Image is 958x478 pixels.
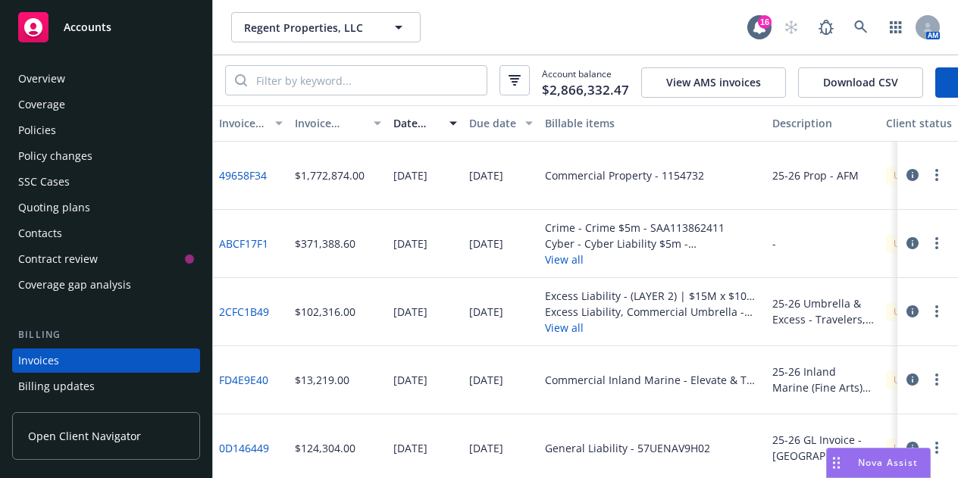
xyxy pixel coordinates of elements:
[545,304,760,320] div: Excess Liability, Commercial Umbrella - (LAYER 3) | $25M x $25M - 9365-19-49
[881,12,911,42] a: Switch app
[18,348,59,373] div: Invoices
[545,167,704,183] div: Commercial Property - 1154732
[295,236,355,251] div: $371,388.60
[18,247,98,271] div: Contract review
[846,12,876,42] a: Search
[12,221,200,245] a: Contacts
[247,66,487,95] input: Filter by keyword...
[219,372,268,388] a: FD4E9E40
[469,372,503,388] div: [DATE]
[12,327,200,342] div: Billing
[758,13,772,27] div: 16
[18,374,95,398] div: Billing updates
[772,364,874,395] div: 25-26 Inland Marine (Fine Arts) Invoice - Travelers
[393,167,427,183] div: [DATE]
[18,273,131,297] div: Coverage gap analysis
[12,170,200,194] a: SSC Cases
[289,105,387,142] button: Invoice amount
[798,67,923,98] button: Download CSV
[542,67,629,93] span: Account balance
[12,247,200,271] a: Contract review
[826,448,931,478] button: Nova Assist
[219,167,267,183] a: 49658F34
[64,21,111,33] span: Accounts
[219,440,269,456] a: 0D146449
[469,440,503,456] div: [DATE]
[28,428,141,444] span: Open Client Navigator
[542,80,629,100] span: $2,866,332.47
[886,302,931,321] div: Unpaid
[539,105,766,142] button: Billable items
[393,372,427,388] div: [DATE]
[886,166,931,185] div: Unpaid
[469,167,503,183] div: [DATE]
[235,74,247,86] svg: Search
[469,304,503,320] div: [DATE]
[18,67,65,91] div: Overview
[18,221,62,245] div: Contacts
[886,234,931,253] div: Unpaid
[12,6,200,48] a: Accounts
[18,144,92,168] div: Policy changes
[772,115,874,131] div: Description
[545,115,760,131] div: Billable items
[12,195,200,220] a: Quoting plans
[244,20,375,36] span: Regent Properties, LLC
[295,440,355,456] div: $124,304.00
[772,432,874,464] div: 25-26 GL Invoice - [GEOGRAPHIC_DATA]
[463,105,539,142] button: Due date
[545,251,760,267] button: View all
[469,115,516,131] div: Due date
[12,374,200,398] a: Billing updates
[827,448,846,477] div: Drag to move
[393,304,427,320] div: [DATE]
[12,273,200,297] a: Coverage gap analysis
[393,440,427,456] div: [DATE]
[811,12,841,42] a: Report a Bug
[858,456,918,469] span: Nova Assist
[18,170,70,194] div: SSC Cases
[295,372,349,388] div: $13,219.00
[545,440,710,456] div: General Liability - 57UENAV9H02
[393,236,427,251] div: [DATE]
[295,304,355,320] div: $102,316.00
[766,105,880,142] button: Description
[213,105,289,142] button: Invoice ID
[772,295,874,327] div: 25-26 Umbrella & Excess - Travelers, [GEOGRAPHIC_DATA], [GEOGRAPHIC_DATA]
[18,118,56,142] div: Policies
[545,220,760,236] div: Crime - Crime $5m - SAA113862411
[776,12,806,42] a: Start snowing
[12,92,200,117] a: Coverage
[545,372,760,388] div: Commercial Inland Marine - Elevate & TCC - QT-660-9T261125-TIL-25
[387,105,463,142] button: Date issued
[545,288,760,304] div: Excess Liability - (LAYER 2) | $15M x $10M - XC1EX01010-251
[219,304,269,320] a: 2CFC1B49
[12,67,200,91] a: Overview
[393,115,440,131] div: Date issued
[772,236,776,251] div: -
[12,348,200,373] a: Invoices
[295,115,365,131] div: Invoice amount
[219,236,268,251] a: ABCF17F1
[641,67,786,98] button: View AMS invoices
[545,320,760,336] button: View all
[772,167,859,183] div: 25-26 Prop - AFM
[469,236,503,251] div: [DATE]
[18,92,65,117] div: Coverage
[219,115,266,131] div: Invoice ID
[545,236,760,251] div: Cyber - Cyber Liability $5m - H25NGP20992305
[295,167,365,183] div: $1,772,874.00
[886,370,931,389] div: Unpaid
[12,118,200,142] a: Policies
[231,12,421,42] button: Regent Properties, LLC
[18,195,90,220] div: Quoting plans
[12,144,200,168] a: Policy changes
